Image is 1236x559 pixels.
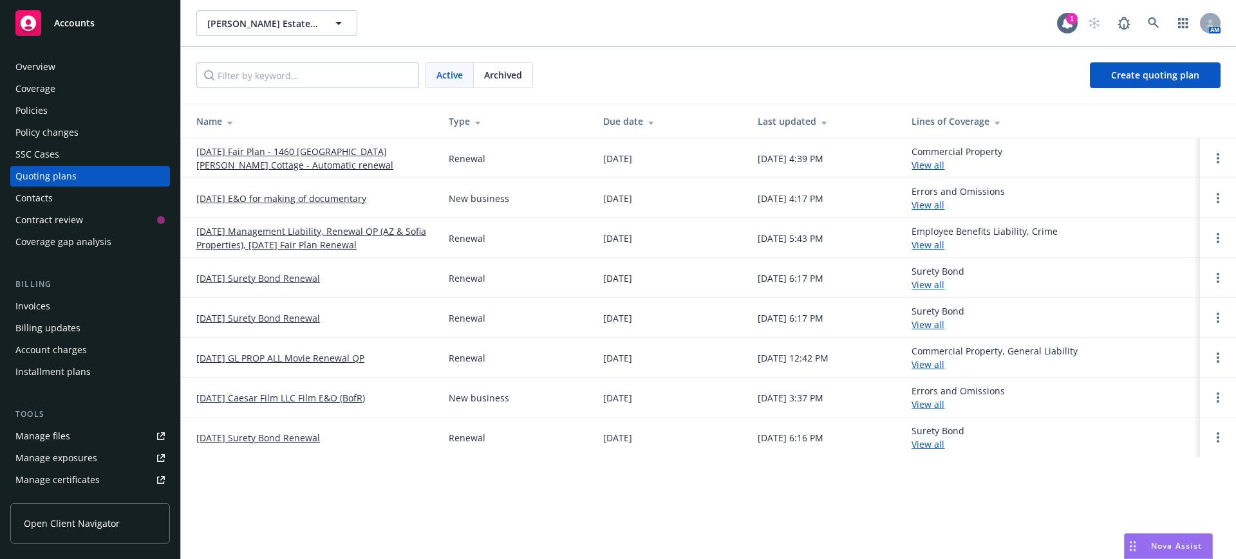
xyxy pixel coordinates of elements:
[10,470,170,490] a: Manage certificates
[758,391,823,405] div: [DATE] 3:37 PM
[912,438,944,450] a: View all
[1090,62,1221,88] a: Create quoting plan
[912,239,944,251] a: View all
[207,17,319,30] span: [PERSON_NAME] Estate Winery, Inc.
[196,225,428,252] a: [DATE] Management Liability, Renewal QP (AZ & Sofia Properties), [DATE] Fair Plan Renewal
[10,318,170,338] a: Billing updates
[603,431,632,444] div: [DATE]
[10,100,170,121] a: Policies
[912,344,1078,371] div: Commercial Property, General Liability
[449,351,485,365] div: Renewal
[15,188,53,208] div: Contacts
[449,391,509,405] div: New business
[758,232,823,245] div: [DATE] 5:43 PM
[603,192,632,205] div: [DATE]
[912,145,1002,172] div: Commercial Property
[196,62,419,88] input: Filter by keyword...
[1151,540,1202,551] span: Nova Assist
[912,225,1058,252] div: Employee Benefits Liability, Crime
[15,318,80,338] div: Billing updates
[449,271,485,285] div: Renewal
[912,159,944,171] a: View all
[196,311,320,325] a: [DATE] Surety Bond Renewal
[912,384,1005,411] div: Errors and Omissions
[196,351,364,365] a: [DATE] GL PROP ALL Movie Renewal QP
[603,271,632,285] div: [DATE]
[449,152,485,165] div: Renewal
[603,152,632,165] div: [DATE]
[603,115,737,128] div: Due date
[10,122,170,143] a: Policy changes
[1210,190,1226,206] a: Open options
[10,491,170,512] a: Manage claims
[10,232,170,252] a: Coverage gap analysis
[603,351,632,365] div: [DATE]
[1210,390,1226,405] a: Open options
[912,358,944,371] a: View all
[10,57,170,77] a: Overview
[15,78,55,99] div: Coverage
[10,78,170,99] a: Coverage
[196,115,428,128] div: Name
[1210,350,1226,365] a: Open options
[196,391,365,405] a: [DATE] Caesar Film LLC Film E&O (BofR)
[603,311,632,325] div: [DATE]
[449,115,583,128] div: Type
[1210,310,1226,325] a: Open options
[15,57,55,77] div: Overview
[15,296,50,316] div: Invoices
[758,115,892,128] div: Last updated
[912,318,944,331] a: View all
[449,311,485,325] div: Renewal
[15,426,70,446] div: Manage files
[15,448,97,468] div: Manage exposures
[15,122,79,143] div: Policy changes
[15,232,111,252] div: Coverage gap analysis
[15,144,59,165] div: SSC Cases
[15,166,77,187] div: Quoting plans
[15,100,48,121] div: Policies
[10,144,170,165] a: SSC Cases
[10,426,170,446] a: Manage files
[449,431,485,444] div: Renewal
[1210,151,1226,166] a: Open options
[1081,10,1107,36] a: Start snowing
[10,340,170,360] a: Account charges
[1111,10,1137,36] a: Report a Bug
[1066,13,1078,24] div: 1
[196,10,357,36] button: [PERSON_NAME] Estate Winery, Inc.
[484,68,522,82] span: Archived
[15,491,80,512] div: Manage claims
[912,264,964,291] div: Surety Bond
[1210,270,1226,286] a: Open options
[449,192,509,205] div: New business
[196,192,366,205] a: [DATE] E&O for making of documentary
[10,448,170,468] a: Manage exposures
[436,68,463,82] span: Active
[1125,534,1141,558] div: Drag to move
[758,311,823,325] div: [DATE] 6:17 PM
[196,431,320,444] a: [DATE] Surety Bond Renewal
[1141,10,1166,36] a: Search
[1124,533,1213,559] button: Nova Assist
[15,340,87,360] div: Account charges
[912,185,1005,212] div: Errors and Omissions
[10,5,170,41] a: Accounts
[15,362,91,382] div: Installment plans
[10,188,170,208] a: Contacts
[758,351,829,365] div: [DATE] 12:42 PM
[54,18,95,28] span: Accounts
[10,296,170,316] a: Invoices
[15,210,83,230] div: Contract review
[196,145,428,172] a: [DATE] Fair Plan - 1460 [GEOGRAPHIC_DATA][PERSON_NAME] Cottage - Automatic renewal
[15,470,100,490] div: Manage certificates
[1210,430,1226,445] a: Open options
[912,398,944,410] a: View all
[912,115,1190,128] div: Lines of Coverage
[1111,69,1199,81] span: Create quoting plan
[1210,230,1226,246] a: Open options
[912,199,944,211] a: View all
[10,278,170,291] div: Billing
[603,232,632,245] div: [DATE]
